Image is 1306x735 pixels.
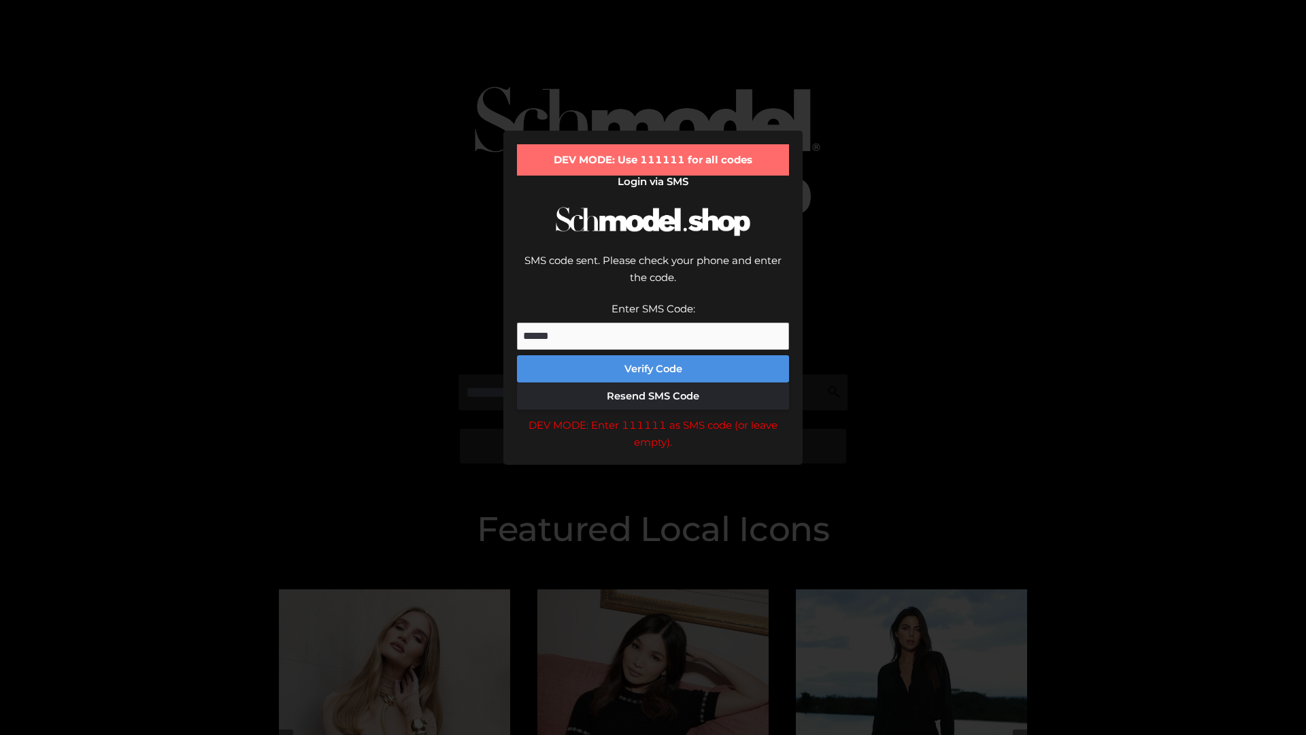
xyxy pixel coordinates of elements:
button: Resend SMS Code [517,382,789,410]
div: DEV MODE: Enter 111111 as SMS code (or leave empty). [517,416,789,451]
button: Verify Code [517,355,789,382]
label: Enter SMS Code: [612,302,695,315]
div: DEV MODE: Use 111111 for all codes [517,144,789,176]
h2: Login via SMS [517,176,789,188]
div: SMS code sent. Please check your phone and enter the code. [517,252,789,300]
img: Schmodel Logo [551,195,755,248]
